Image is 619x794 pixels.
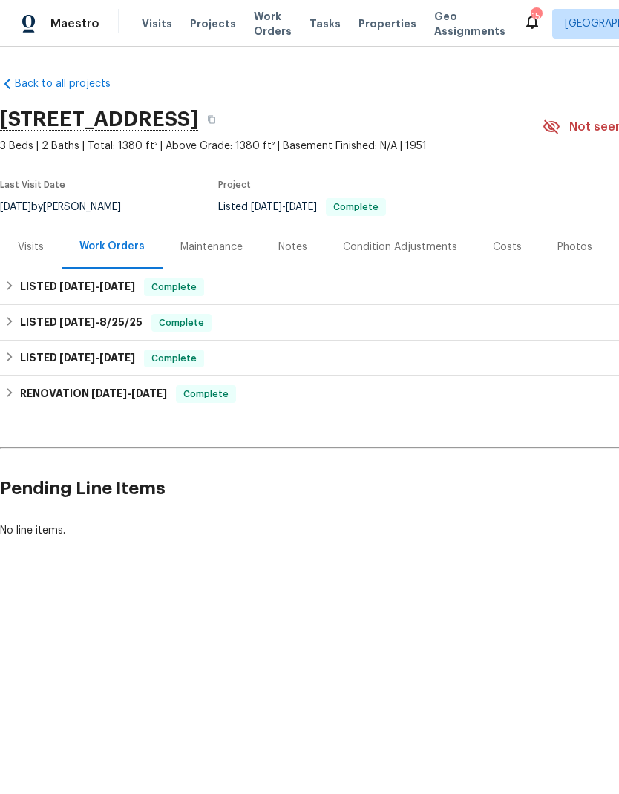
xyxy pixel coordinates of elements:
span: Visits [142,16,172,31]
span: Properties [358,16,416,31]
span: Tasks [309,19,341,29]
div: Work Orders [79,239,145,254]
span: Project [218,180,251,189]
span: Listed [218,202,386,212]
h6: LISTED [20,278,135,296]
span: [DATE] [251,202,282,212]
span: 8/25/25 [99,317,143,327]
span: - [59,281,135,292]
span: Complete [327,203,384,211]
span: Complete [153,315,210,330]
span: [DATE] [131,388,167,398]
span: - [59,317,143,327]
span: [DATE] [91,388,127,398]
div: Visits [18,240,44,255]
span: [DATE] [59,317,95,327]
span: [DATE] [286,202,317,212]
span: Complete [145,280,203,295]
span: [DATE] [99,352,135,363]
div: Photos [557,240,592,255]
div: Maintenance [180,240,243,255]
h6: LISTED [20,314,143,332]
h6: LISTED [20,350,135,367]
span: - [59,352,135,363]
span: Geo Assignments [434,9,505,39]
h6: RENOVATION [20,385,167,403]
button: Copy Address [198,106,225,133]
span: Complete [177,387,235,401]
div: 15 [531,9,541,24]
span: [DATE] [99,281,135,292]
span: [DATE] [59,352,95,363]
div: Notes [278,240,307,255]
span: - [91,388,167,398]
span: Maestro [50,16,99,31]
span: Work Orders [254,9,292,39]
span: Complete [145,351,203,366]
div: Condition Adjustments [343,240,457,255]
span: Projects [190,16,236,31]
span: [DATE] [59,281,95,292]
span: - [251,202,317,212]
div: Costs [493,240,522,255]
